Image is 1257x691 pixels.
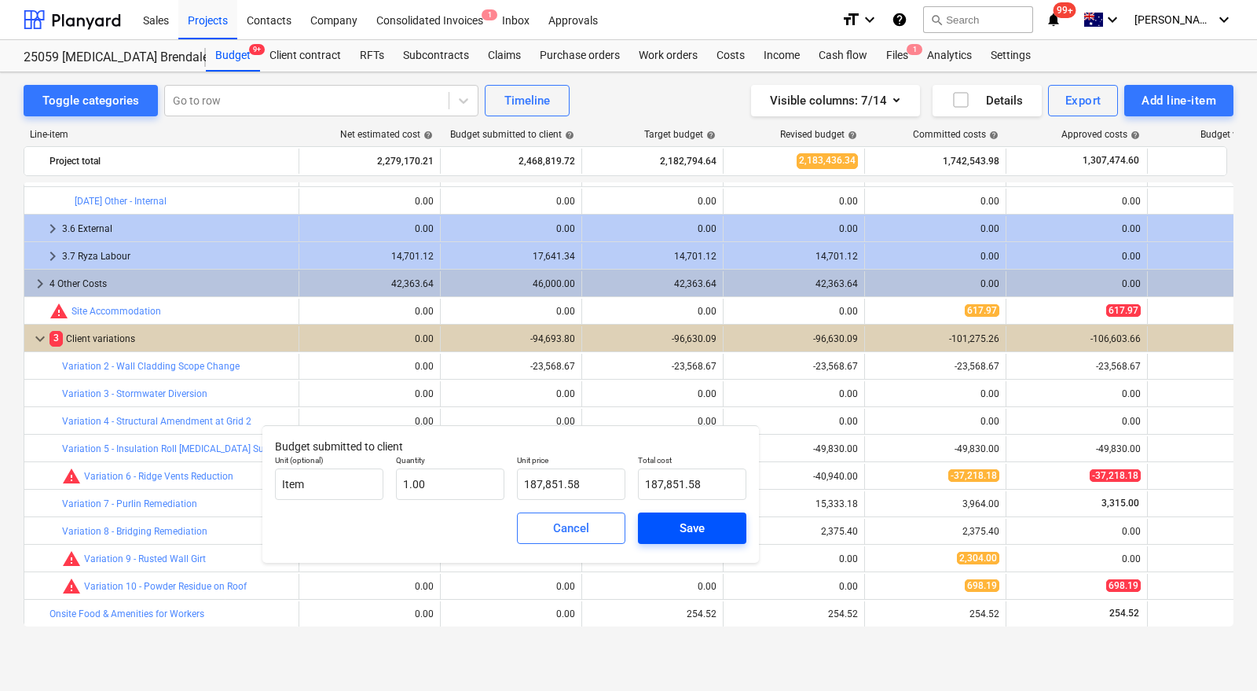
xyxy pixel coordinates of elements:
div: -23,568.67 [672,361,716,372]
div: -23,568.67 [1013,361,1141,372]
div: Details [951,90,1023,111]
div: 2,468,819.72 [447,149,575,174]
i: keyboard_arrow_down [1103,10,1122,29]
div: Timeline [504,90,550,111]
div: 0.00 [1013,388,1141,399]
div: 0.00 [447,223,575,234]
span: help [562,130,574,140]
a: RFTs [350,40,394,72]
div: 0.00 [839,306,858,317]
div: 0.00 [556,388,575,399]
span: 3,315.00 [1100,498,1141,509]
a: Settings [981,40,1040,72]
span: -37,218.18 [1090,469,1141,482]
div: 254.52 [828,608,858,619]
div: Line-item [24,129,299,140]
div: 0.00 [415,416,434,427]
div: 46,000.00 [447,278,575,289]
div: Budget submitted to client [450,129,574,140]
div: 0.00 [871,196,999,207]
span: help [1127,130,1140,140]
a: Variation 3 - Stormwater Diversion [62,388,207,399]
div: -23,568.67 [871,361,999,372]
div: 4 Other Costs [49,271,292,296]
div: Purchase orders [530,40,629,72]
a: Site Accommodation [71,306,161,317]
div: 0.00 [588,223,716,234]
div: 0.00 [1013,196,1141,207]
iframe: Chat Widget [1178,616,1257,691]
span: 254.52 [1108,608,1141,619]
div: 42,363.64 [730,278,858,289]
span: 617.97 [965,304,999,317]
i: keyboard_arrow_down [1215,10,1233,29]
div: 0.00 [730,223,858,234]
div: 0.00 [698,416,716,427]
div: 0.00 [556,581,575,592]
div: 0.00 [415,388,434,399]
div: Work orders [629,40,707,72]
span: help [986,130,999,140]
a: Costs [707,40,754,72]
div: Files [877,40,918,72]
div: 0.00 [1013,278,1141,289]
div: 17,641.34 [447,251,575,262]
div: -96,630.09 [730,333,858,344]
span: 1 [907,44,922,55]
div: Add line-item [1142,90,1216,111]
div: Claims [478,40,530,72]
div: Toggle categories [42,90,139,111]
div: Visible columns : 7/14 [770,90,901,111]
span: 99+ [1054,2,1076,18]
div: Budget [206,40,260,72]
div: 3,964.00 [871,498,999,509]
a: Variation 8 - Bridging Remediation [62,526,207,537]
span: 2,304.00 [957,552,999,564]
span: [PERSON_NAME] [1134,13,1213,26]
button: Timeline [485,85,570,116]
div: Target budget [644,129,716,140]
a: Income [754,40,809,72]
span: 9+ [249,44,265,55]
div: Client variations [49,326,292,351]
div: 15,333.18 [815,498,858,509]
div: 2,375.40 [821,526,858,537]
div: 0.00 [839,416,858,427]
span: Committed costs exceed revised budget [62,467,81,486]
div: 2,182,794.64 [588,149,716,174]
a: Client contract [260,40,350,72]
button: Cancel [517,513,625,544]
span: Committed costs exceed revised budget [62,577,81,596]
p: Quantity [396,455,504,469]
i: Knowledge base [892,10,907,29]
span: 617.97 [1106,304,1141,317]
div: 0.00 [871,416,999,427]
div: 0.00 [415,608,434,619]
div: Net estimated cost [340,129,433,140]
div: -49,830.00 [871,443,999,454]
a: Variation 2 - Wall Cladding Scope Change [62,361,240,372]
a: Variation 4 - Structural Amendment at Grid 2 [62,416,251,427]
div: 0.00 [447,416,575,427]
button: Toggle categories [24,85,158,116]
span: keyboard_arrow_right [43,247,62,266]
div: 0.00 [698,388,716,399]
span: Committed costs exceed revised budget [49,302,68,321]
p: Unit (optional) [275,455,383,469]
span: search [930,13,943,26]
button: Export [1048,85,1119,116]
div: -49,830.00 [1013,443,1141,454]
div: Analytics [918,40,981,72]
button: Details [933,85,1042,116]
span: keyboard_arrow_down [31,329,49,348]
div: -101,275.26 [871,333,999,344]
span: help [845,130,857,140]
a: Variation 10 - Powder Residue on Roof [84,581,247,592]
div: Export [1065,90,1101,111]
span: 1,307,474.60 [1081,154,1141,167]
div: 0.00 [698,306,716,317]
div: 0.00 [306,333,434,344]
